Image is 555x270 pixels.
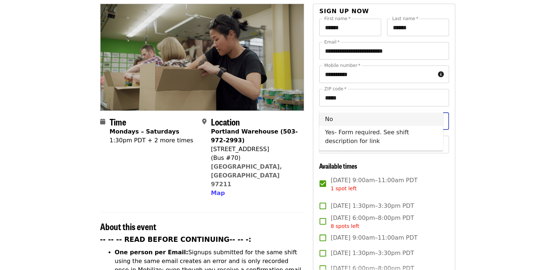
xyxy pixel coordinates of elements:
[331,249,414,258] span: [DATE] 1:30pm–3:30pm PDT
[331,233,417,242] span: [DATE] 9:00am–11:00am PDT
[331,223,359,229] span: 8 spots left
[211,115,240,128] span: Location
[211,154,298,162] div: (Bus #70)
[324,40,340,44] label: Email
[100,220,156,233] span: About this event
[115,249,189,256] strong: One person per Email:
[319,126,443,148] li: Yes- Form required. See shift description for link
[319,113,443,126] li: No
[101,4,304,110] img: July/Aug/Sept - Portland: Repack/Sort (age 8+) organized by Oregon Food Bank
[319,42,449,60] input: Email
[110,136,193,145] div: 1:30pm PDT + 2 more times
[324,63,360,68] label: Mobile number
[110,115,126,128] span: Time
[436,116,446,126] button: Close
[211,163,282,188] a: [GEOGRAPHIC_DATA], [GEOGRAPHIC_DATA] 97211
[319,65,435,83] input: Mobile number
[324,16,351,21] label: First name
[319,89,449,106] input: ZIP code
[202,118,207,125] i: map-marker-alt icon
[211,189,225,198] button: Map
[100,118,105,125] i: calendar icon
[211,128,298,144] strong: Portland Warehouse (503-972-2993)
[387,19,449,36] input: Last name
[100,236,251,243] strong: -- -- -- READ BEFORE CONTINUING-- -- -:
[319,161,357,170] span: Available times
[392,16,418,21] label: Last name
[319,8,369,15] span: Sign up now
[331,176,417,192] span: [DATE] 9:00am–11:00am PDT
[211,190,225,196] span: Map
[331,214,414,230] span: [DATE] 6:00pm–8:00pm PDT
[331,202,414,210] span: [DATE] 1:30pm–3:30pm PDT
[438,71,444,78] i: circle-info icon
[319,19,381,36] input: First name
[324,87,346,91] label: ZIP code
[331,185,357,191] span: 1 spot left
[110,128,179,135] strong: Mondays – Saturdays
[211,145,298,154] div: [STREET_ADDRESS]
